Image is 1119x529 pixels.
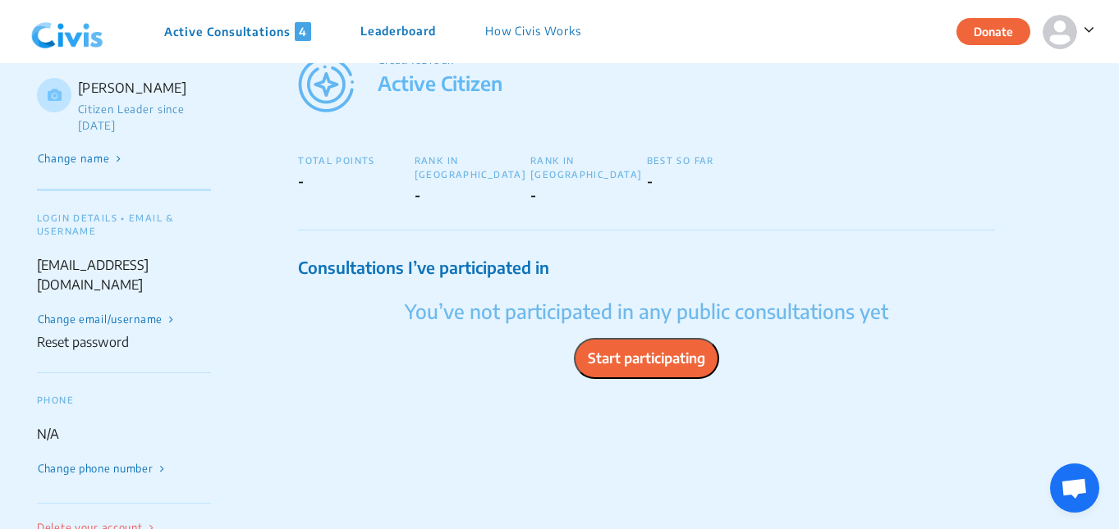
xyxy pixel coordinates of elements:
div: - [415,185,530,205]
a: Donate [956,22,1043,39]
img: citizen image [298,38,354,112]
p: Active Citizen [378,68,995,98]
div: You’ve not participated in any public consultations yet [298,296,995,326]
button: Donate [956,18,1030,45]
span: 4 [295,22,311,41]
div: RANK IN [GEOGRAPHIC_DATA] [530,153,646,181]
button: Change phone number [37,460,165,478]
div: - [298,171,414,191]
div: RANK IN [GEOGRAPHIC_DATA] [415,153,530,181]
img: person-default.svg [1043,15,1077,49]
button: Change name [37,150,123,168]
div: LOGIN DETAILS • EMAIL & USERNAME [37,212,211,239]
p: [PERSON_NAME] [78,78,211,98]
p: Leaderboard [360,22,436,41]
div: BEST SO FAR [647,153,763,167]
p: Citizen Leader since [DATE] [78,102,211,134]
div: Reset password [37,332,129,352]
div: - [647,171,763,191]
button: Change email/username [37,311,175,329]
div: PHONE [37,394,211,408]
button: Start participating [574,338,719,379]
div: - [530,185,646,205]
p: How Civis Works [485,22,581,41]
a: Open chat [1050,463,1099,513]
div: TOTAL POINTS [298,153,414,167]
img: navlogo.png [25,7,110,57]
div: Consultations I’ve participated in [298,255,995,280]
div: N/A [37,424,211,444]
p: Active Consultations [164,22,311,41]
div: [EMAIL_ADDRESS][DOMAIN_NAME] [37,255,211,294]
